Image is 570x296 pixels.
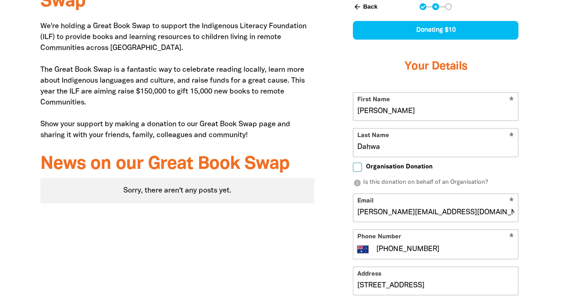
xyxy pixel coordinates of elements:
[353,21,518,39] div: Donating $10
[40,178,315,203] div: Paginated content
[353,49,518,85] h3: Your Details
[509,233,514,242] i: Required
[40,178,315,203] div: Sorry, there aren't any posts yet.
[353,163,362,172] input: Organisation Donation
[419,3,426,10] button: Navigate to step 1 of 3 to enter your donation amount
[365,163,432,171] span: Organisation Donation
[353,178,518,187] p: Is this donation on behalf of an Organisation?
[432,3,439,10] button: Navigate to step 2 of 3 to enter your details
[40,21,315,141] p: We're holding a Great Book Swap to support the Indigenous Literacy Foundation (ILF) to provide bo...
[353,3,361,11] i: arrow_back
[40,154,315,174] h3: News on our Great Book Swap
[445,3,452,10] button: Navigate to step 3 of 3 to enter your payment details
[353,179,361,187] i: info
